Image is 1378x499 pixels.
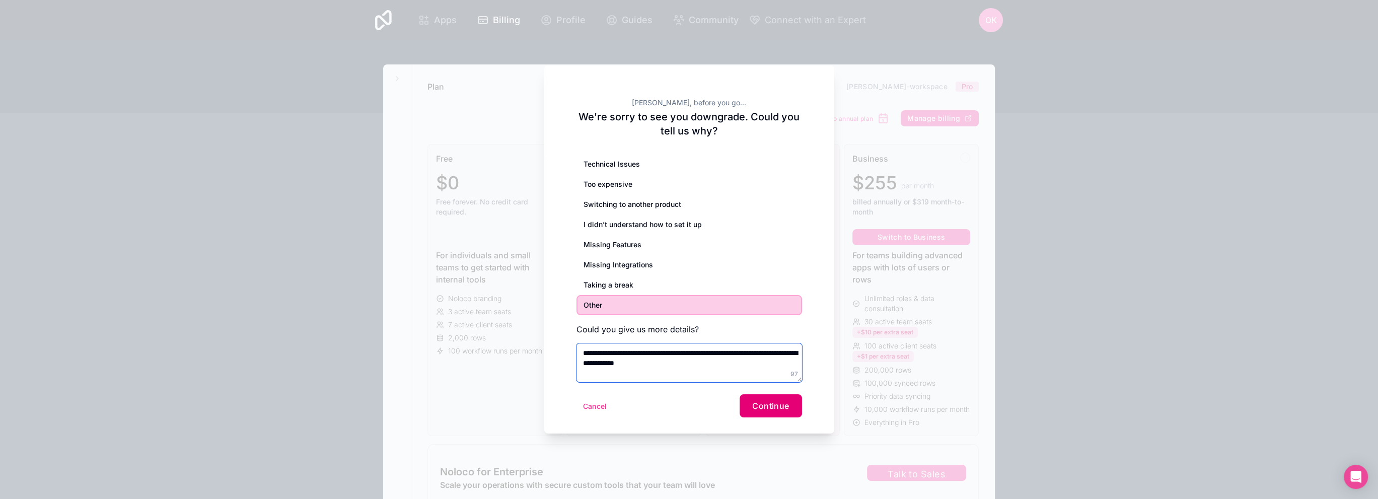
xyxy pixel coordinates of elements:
span: Continue [752,401,789,411]
div: Technical Issues [576,154,802,174]
div: Missing Integrations [576,255,802,275]
div: Too expensive [576,174,802,194]
div: Other [576,295,802,315]
button: Cancel [576,398,614,414]
button: Continue [740,394,802,417]
div: I didn’t understand how to set it up [576,215,802,235]
h3: Could you give us more details? [576,323,802,335]
h2: We're sorry to see you downgrade. Could you tell us why? [576,110,802,138]
div: Switching to another product [576,194,802,215]
div: Open Intercom Messenger [1344,465,1368,489]
div: Taking a break [576,275,802,295]
div: Missing Features [576,235,802,255]
h2: [PERSON_NAME], before you go... [576,98,802,108]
